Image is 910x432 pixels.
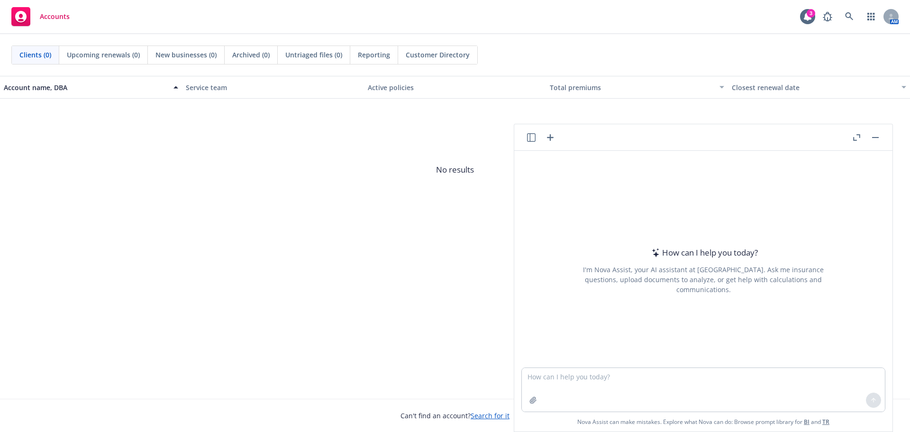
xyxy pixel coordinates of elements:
a: Switch app [862,7,881,26]
span: Reporting [358,50,390,60]
span: Clients (0) [19,50,51,60]
button: Active policies [364,76,546,99]
button: Total premiums [546,76,728,99]
span: Untriaged files (0) [285,50,342,60]
div: Active policies [368,83,542,92]
span: Customer Directory [406,50,470,60]
a: Search for it [471,411,510,420]
a: Report a Bug [818,7,837,26]
span: New businesses (0) [155,50,217,60]
div: Account name, DBA [4,83,168,92]
a: BI [804,418,810,426]
button: Closest renewal date [728,76,910,99]
button: Service team [182,76,364,99]
div: Total premiums [550,83,714,92]
div: Service team [186,83,360,92]
span: Can't find an account? [400,411,510,421]
div: I'm Nova Assist, your AI assistant at [GEOGRAPHIC_DATA]. Ask me insurance questions, upload docum... [570,265,837,294]
a: Search [840,7,859,26]
div: 3 [807,9,815,18]
a: TR [822,418,829,426]
span: Accounts [40,13,70,20]
span: Archived (0) [232,50,270,60]
div: Closest renewal date [732,83,896,92]
div: How can I help you today? [649,247,758,259]
span: Nova Assist can make mistakes. Explore what Nova can do: Browse prompt library for and [518,412,889,432]
span: Upcoming renewals (0) [67,50,140,60]
a: Accounts [8,3,73,30]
